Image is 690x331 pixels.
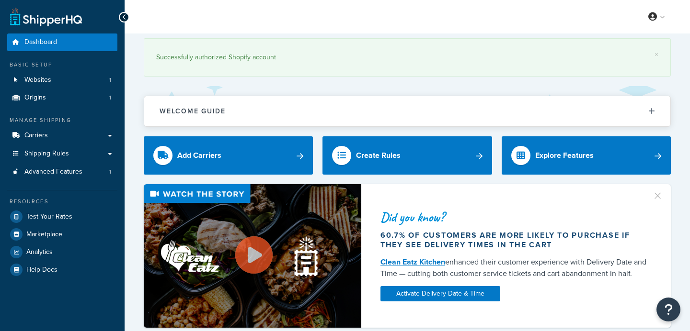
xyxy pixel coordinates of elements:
[655,51,658,58] a: ×
[380,210,648,224] div: Did you know?
[24,76,51,84] span: Websites
[26,248,53,256] span: Analytics
[7,198,117,206] div: Resources
[24,150,69,158] span: Shipping Rules
[144,136,313,175] a: Add Carriers
[26,266,57,274] span: Help Docs
[7,89,117,107] a: Origins1
[322,136,492,175] a: Create Rules
[7,163,117,181] li: Advanced Features
[7,61,117,69] div: Basic Setup
[7,226,117,243] a: Marketplace
[535,149,594,162] div: Explore Features
[356,149,401,162] div: Create Rules
[7,71,117,89] a: Websites1
[380,256,648,279] div: enhanced their customer experience with Delivery Date and Time — cutting both customer service ti...
[24,94,46,102] span: Origins
[7,243,117,261] a: Analytics
[380,286,500,301] a: Activate Delivery Date & Time
[7,89,117,107] li: Origins
[7,33,117,51] a: Dashboard
[26,231,62,239] span: Marketplace
[24,168,82,176] span: Advanced Features
[502,136,671,175] a: Explore Features
[7,145,117,163] a: Shipping Rules
[7,208,117,225] a: Test Your Rates
[156,51,658,64] div: Successfully authorized Shopify account
[177,149,221,162] div: Add Carriers
[7,71,117,89] li: Websites
[26,213,72,221] span: Test Your Rates
[160,108,226,115] h2: Welcome Guide
[7,163,117,181] a: Advanced Features1
[109,76,111,84] span: 1
[380,256,445,267] a: Clean Eatz Kitchen
[109,94,111,102] span: 1
[7,116,117,124] div: Manage Shipping
[24,38,57,46] span: Dashboard
[144,96,670,126] button: Welcome Guide
[109,168,111,176] span: 1
[380,231,648,250] div: 60.7% of customers are more likely to purchase if they see delivery times in the cart
[656,298,680,321] button: Open Resource Center
[7,127,117,144] a: Carriers
[24,132,48,140] span: Carriers
[144,184,361,327] img: Video thumbnail
[7,261,117,278] a: Help Docs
